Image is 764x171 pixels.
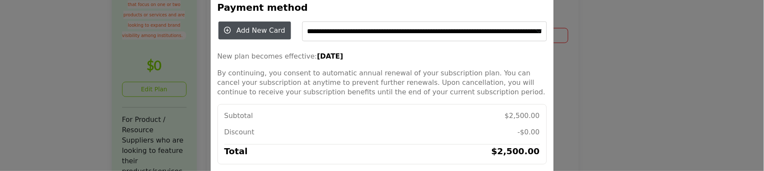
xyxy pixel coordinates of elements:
p: Subtotal [224,111,253,121]
h5: $2,500.00 [491,145,540,158]
h3: Payment method [218,0,308,15]
p: $2,500.00 [505,111,540,121]
p: -$0.00 [518,127,540,137]
p: By continuing, you consent to automatic annual renewal of your subscription plan. You can cancel ... [218,68,547,97]
p: New plan becomes effective: [218,52,547,61]
button: Add New Card [218,22,291,40]
span: Add New Card [236,26,285,34]
p: Discount [224,127,255,137]
strong: [DATE] [317,52,343,60]
h5: Total [224,145,248,158]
